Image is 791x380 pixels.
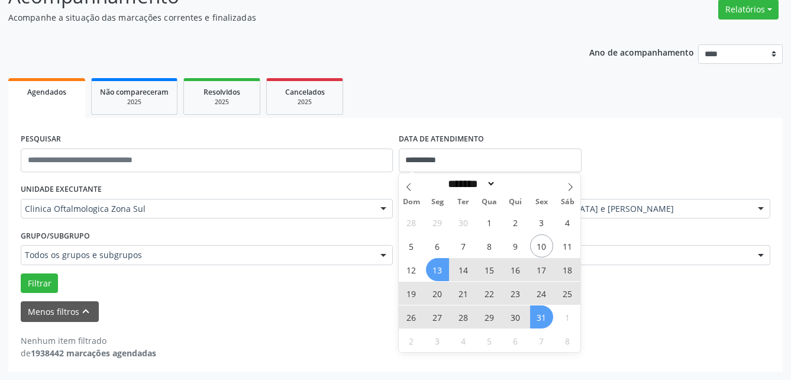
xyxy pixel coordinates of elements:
[400,258,423,281] span: Outubro 12, 2025
[400,282,423,305] span: Outubro 19, 2025
[100,98,169,107] div: 2025
[452,329,475,352] span: Novembro 4, 2025
[426,258,449,281] span: Outubro 13, 2025
[21,181,102,199] label: UNIDADE EXECUTANTE
[450,198,476,206] span: Ter
[400,211,423,234] span: Setembro 28, 2025
[478,211,501,234] span: Outubro 1, 2025
[399,198,425,206] span: Dom
[25,249,369,261] span: Todos os grupos e subgrupos
[426,211,449,234] span: Setembro 29, 2025
[100,87,169,97] span: Não compareceram
[452,234,475,257] span: Outubro 7, 2025
[444,178,496,190] select: Month
[21,227,90,245] label: Grupo/Subgrupo
[530,329,553,352] span: Novembro 7, 2025
[556,305,579,329] span: Novembro 1, 2025
[25,203,369,215] span: Clinica Oftalmologica Zona Sul
[426,329,449,352] span: Novembro 3, 2025
[589,44,694,59] p: Ano de acompanhamento
[400,234,423,257] span: Outubro 5, 2025
[79,305,92,318] i: keyboard_arrow_up
[452,211,475,234] span: Setembro 30, 2025
[556,211,579,234] span: Outubro 4, 2025
[452,282,475,305] span: Outubro 21, 2025
[502,198,528,206] span: Qui
[530,234,553,257] span: Outubro 10, 2025
[476,198,502,206] span: Qua
[530,282,553,305] span: Outubro 24, 2025
[478,258,501,281] span: Outubro 15, 2025
[504,305,527,329] span: Outubro 30, 2025
[424,198,450,206] span: Seg
[21,301,99,322] button: Menos filtroskeyboard_arrow_up
[399,130,484,149] label: DATA DE ATENDIMENTO
[530,258,553,281] span: Outubro 17, 2025
[530,305,553,329] span: Outubro 31, 2025
[27,87,66,97] span: Agendados
[556,329,579,352] span: Novembro 8, 2025
[478,329,501,352] span: Novembro 5, 2025
[504,258,527,281] span: Outubro 16, 2025
[478,282,501,305] span: Outubro 22, 2025
[556,282,579,305] span: Outubro 25, 2025
[8,11,550,24] p: Acompanhe a situação das marcações correntes e finalizadas
[21,273,58,294] button: Filtrar
[478,305,501,329] span: Outubro 29, 2025
[426,234,449,257] span: Outubro 6, 2025
[478,234,501,257] span: Outubro 8, 2025
[496,178,535,190] input: Year
[426,282,449,305] span: Outubro 20, 2025
[556,234,579,257] span: Outubro 11, 2025
[528,198,554,206] span: Sex
[21,130,61,149] label: PESQUISAR
[204,87,240,97] span: Resolvidos
[21,347,156,359] div: de
[31,347,156,359] strong: 1938442 marcações agendadas
[192,98,251,107] div: 2025
[556,258,579,281] span: Outubro 18, 2025
[452,305,475,329] span: Outubro 28, 2025
[504,211,527,234] span: Outubro 2, 2025
[504,329,527,352] span: Novembro 6, 2025
[452,258,475,281] span: Outubro 14, 2025
[400,305,423,329] span: Outubro 26, 2025
[275,98,334,107] div: 2025
[400,329,423,352] span: Novembro 2, 2025
[21,334,156,347] div: Nenhum item filtrado
[554,198,580,206] span: Sáb
[530,211,553,234] span: Outubro 3, 2025
[285,87,325,97] span: Cancelados
[426,305,449,329] span: Outubro 27, 2025
[504,282,527,305] span: Outubro 23, 2025
[504,234,527,257] span: Outubro 9, 2025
